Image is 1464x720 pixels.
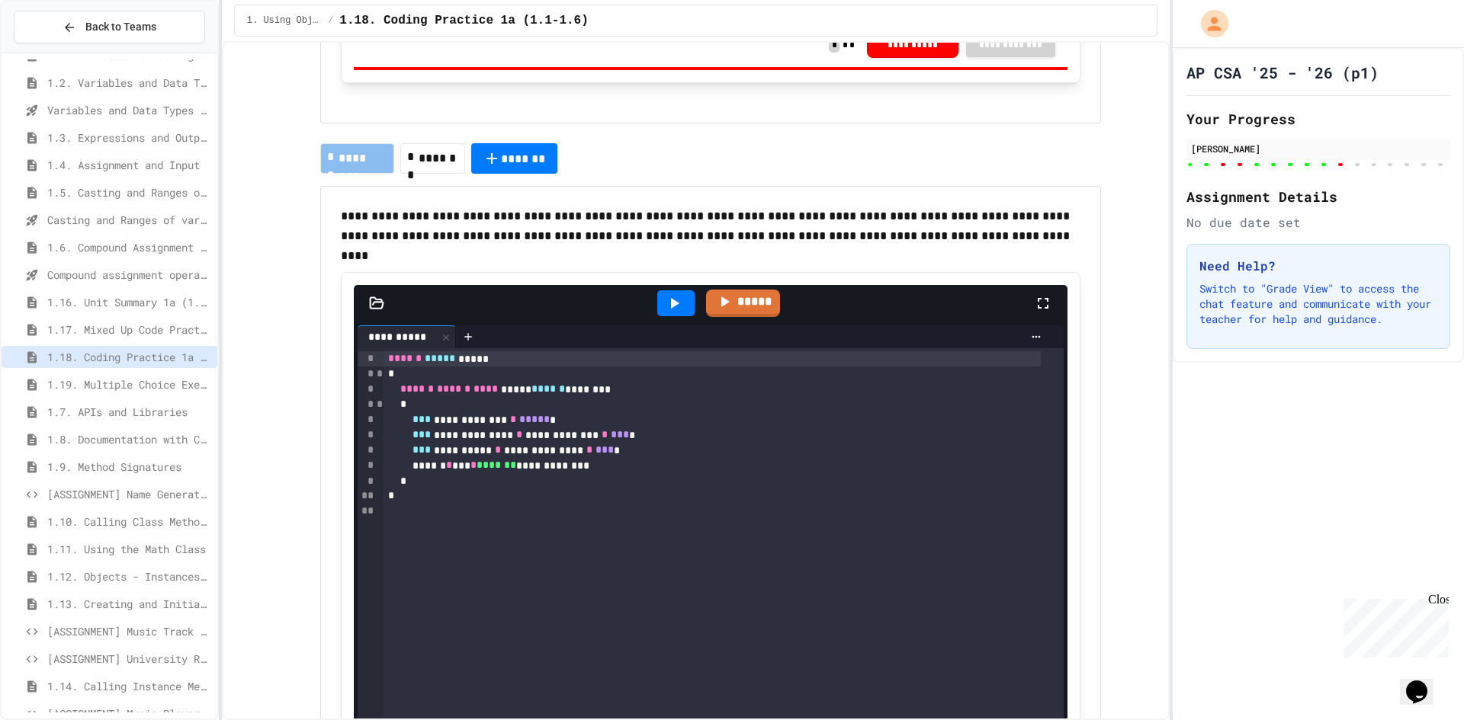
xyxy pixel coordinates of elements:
[1337,593,1449,658] iframe: chat widget
[47,651,211,667] span: [ASSIGNMENT] University Registration System (LO4)
[47,541,211,557] span: 1.11. Using the Math Class
[47,267,211,283] span: Compound assignment operators - Quiz
[1191,142,1446,155] div: [PERSON_NAME]
[47,486,211,502] span: [ASSIGNMENT] Name Generator Tool (LO5)
[47,212,211,228] span: Casting and Ranges of variables - Quiz
[1186,62,1379,83] h1: AP CSA '25 - '26 (p1)
[85,19,156,35] span: Back to Teams
[47,239,211,255] span: 1.6. Compound Assignment Operators
[1199,257,1437,275] h3: Need Help?
[1186,186,1450,207] h2: Assignment Details
[47,596,211,612] span: 1.13. Creating and Initializing Objects: Constructors
[6,6,105,97] div: Chat with us now!Close
[47,459,211,475] span: 1.9. Method Signatures
[47,294,211,310] span: 1.16. Unit Summary 1a (1.1-1.6)
[47,568,211,584] span: 1.12. Objects - Instances of Classes
[47,431,211,447] span: 1.8. Documentation with Comments and Preconditions
[47,184,211,200] span: 1.5. Casting and Ranges of Values
[47,376,211,392] span: 1.19. Multiple Choice Exercises for Unit 1a (1.1-1.6)
[339,11,588,30] span: 1.18. Coding Practice 1a (1.1-1.6)
[47,623,211,639] span: [ASSIGNMENT] Music Track Creator (LO4)
[47,157,211,173] span: 1.4. Assignment and Input
[47,102,211,118] span: Variables and Data Types - Quiz
[1400,659,1449,705] iframe: chat widget
[47,130,211,146] span: 1.3. Expressions and Output [New]
[14,11,205,43] button: Back to Teams
[1199,281,1437,327] p: Switch to "Grade View" to access the chat feature and communicate with your teacher for help and ...
[47,75,211,91] span: 1.2. Variables and Data Types
[47,322,211,338] span: 1.17. Mixed Up Code Practice 1.1-1.6
[47,349,211,365] span: 1.18. Coding Practice 1a (1.1-1.6)
[1185,6,1232,41] div: My Account
[47,404,211,420] span: 1.7. APIs and Libraries
[328,14,333,27] span: /
[47,514,211,530] span: 1.10. Calling Class Methods
[47,678,211,694] span: 1.14. Calling Instance Methods
[1186,108,1450,130] h2: Your Progress
[247,14,322,27] span: 1. Using Objects and Methods
[1186,213,1450,232] div: No due date set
